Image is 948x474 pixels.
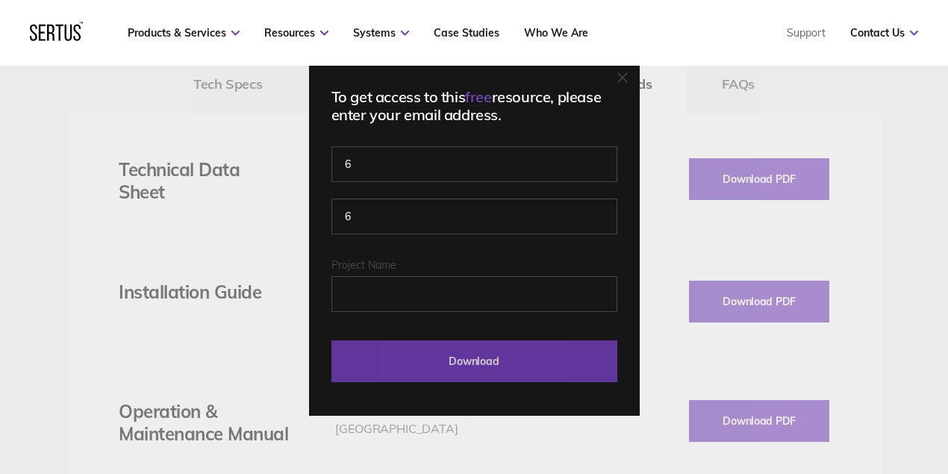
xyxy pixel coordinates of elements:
[850,26,918,40] a: Contact Us
[331,340,617,382] input: Download
[465,87,491,106] span: free
[331,258,396,272] span: Project Name
[331,199,617,234] input: Last name*
[679,301,948,474] div: Widżet czatu
[524,26,588,40] a: Who We Are
[264,26,328,40] a: Resources
[787,26,826,40] a: Support
[434,26,499,40] a: Case Studies
[331,146,617,182] input: First name*
[679,301,948,474] iframe: Chat Widget
[128,26,240,40] a: Products & Services
[331,88,617,124] div: To get access to this resource, please enter your email address.
[353,26,409,40] a: Systems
